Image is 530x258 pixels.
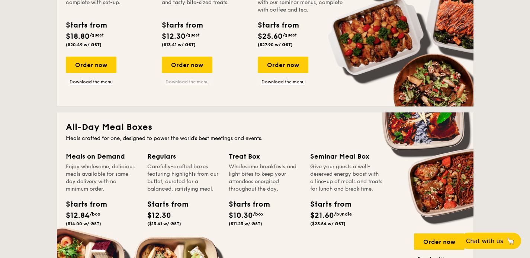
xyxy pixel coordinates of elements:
[310,211,334,220] span: $21.60
[506,237,515,245] span: 🦙
[229,199,262,210] div: Starts from
[66,42,102,47] span: ($20.49 w/ GST)
[162,42,196,47] span: ($13.41 w/ GST)
[253,211,264,217] span: /box
[258,32,283,41] span: $25.60
[310,221,346,226] span: ($23.54 w/ GST)
[66,57,116,73] div: Order now
[162,57,212,73] div: Order now
[414,233,465,250] div: Order now
[66,79,116,85] a: Download the menu
[147,221,181,226] span: ($13.41 w/ GST)
[66,32,90,41] span: $18.80
[90,211,100,217] span: /box
[162,32,186,41] span: $12.30
[466,238,503,245] span: Chat with us
[90,32,104,38] span: /guest
[310,151,383,162] div: Seminar Meal Box
[258,20,298,31] div: Starts from
[283,32,297,38] span: /guest
[186,32,200,38] span: /guest
[147,163,220,193] div: Carefully-crafted boxes featuring highlights from our buffet, curated for a balanced, satisfying ...
[66,211,90,220] span: $12.84
[229,163,301,193] div: Wholesome breakfasts and light bites to keep your attendees energised throughout the day.
[229,211,253,220] span: $10.30
[66,20,106,31] div: Starts from
[66,151,138,162] div: Meals on Demand
[334,211,352,217] span: /bundle
[460,233,521,249] button: Chat with us🦙
[229,221,262,226] span: ($11.23 w/ GST)
[66,121,465,133] h2: All-Day Meal Boxes
[66,163,138,193] div: Enjoy wholesome, delicious meals available for same-day delivery with no minimum order.
[147,151,220,162] div: Regulars
[310,163,383,193] div: Give your guests a well-deserved energy boost with a line-up of meals and treats for lunch and br...
[66,221,101,226] span: ($14.00 w/ GST)
[258,79,308,85] a: Download the menu
[147,199,181,210] div: Starts from
[162,79,212,85] a: Download the menu
[66,199,99,210] div: Starts from
[162,20,202,31] div: Starts from
[66,135,465,142] div: Meals crafted for one, designed to power the world's best meetings and events.
[258,42,293,47] span: ($27.90 w/ GST)
[229,151,301,162] div: Treat Box
[147,211,171,220] span: $12.30
[310,199,344,210] div: Starts from
[258,57,308,73] div: Order now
